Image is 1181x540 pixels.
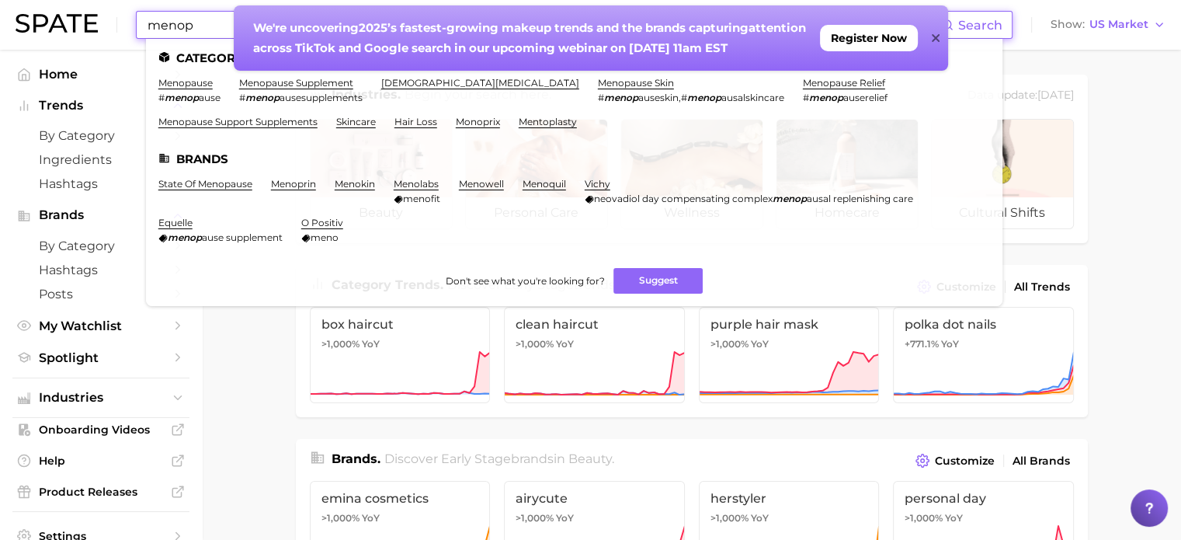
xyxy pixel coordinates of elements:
[336,116,376,127] a: skincare
[39,208,163,222] span: Brands
[39,152,163,167] span: Ingredients
[773,193,807,204] em: menop
[394,178,439,190] a: menolabs
[202,232,283,243] span: ause supplement
[809,92,843,103] em: menop
[1009,451,1074,472] a: All Brands
[523,178,566,190] a: menoquil
[12,148,189,172] a: Ingredients
[1047,15,1169,35] button: ShowUS Market
[803,77,885,89] a: menopause relief
[568,451,612,466] span: beauty
[158,217,193,228] a: equelle
[445,275,604,287] span: Don't see what you're looking for?
[12,386,189,409] button: Industries
[158,77,213,89] a: menopause
[12,282,189,306] a: Posts
[39,485,163,499] span: Product Releases
[39,454,163,468] span: Help
[158,178,252,190] a: state of menopause
[158,92,165,103] span: #
[958,18,1002,33] span: Search
[12,418,189,441] a: Onboarding Videos
[519,116,577,127] a: mentoplasty
[12,94,189,117] button: Trends
[710,512,749,524] span: >1,000%
[321,317,479,332] span: box haircut
[905,338,939,350] span: +771.1%
[681,92,687,103] span: #
[1010,277,1074,298] a: All Trends
[39,423,163,437] span: Onboarding Videos
[598,92,604,103] span: #
[12,346,189,370] a: Spotlight
[912,450,998,472] button: Customize
[1013,455,1070,468] span: All Brands
[12,449,189,472] a: Help
[710,317,868,332] span: purple hair mask
[1014,280,1070,294] span: All Trends
[381,77,579,89] a: [DEMOGRAPHIC_DATA][MEDICAL_DATA]
[39,99,163,113] span: Trends
[751,512,769,524] span: YoY
[239,92,245,103] span: #
[39,67,163,82] span: Home
[12,124,189,148] a: by Category
[280,92,363,103] span: ausesupplements
[158,51,990,64] li: Categories
[516,317,673,332] span: clean haircut
[271,178,316,190] a: menoprin
[710,338,749,350] span: >1,000%
[158,116,318,127] a: menopause support supplements
[751,338,769,350] span: YoY
[12,204,189,227] button: Brands
[39,128,163,143] span: by Category
[638,92,679,103] span: auseskin
[321,512,360,524] span: >1,000%
[16,14,98,33] img: SPATE
[158,152,990,165] li: Brands
[403,193,440,204] span: menofit
[893,307,1074,403] a: polka dot nails+771.1% YoY
[945,512,963,524] span: YoY
[362,512,380,524] span: YoY
[905,491,1062,506] span: personal day
[12,258,189,282] a: Hashtags
[168,232,202,243] em: menop
[12,314,189,338] a: My Watchlist
[199,92,221,103] span: ause
[516,491,673,506] span: airycute
[459,178,504,190] a: menowell
[12,62,189,86] a: Home
[12,234,189,258] a: by Category
[1051,20,1085,29] span: Show
[165,92,199,103] em: menop
[39,287,163,301] span: Posts
[843,92,887,103] span: auserelief
[39,319,163,333] span: My Watchlist
[245,92,280,103] em: menop
[321,338,360,350] span: >1,000%
[239,77,353,89] a: menopause supplement
[594,193,773,204] span: neovadiol day compensating complex
[1089,20,1148,29] span: US Market
[504,307,685,403] a: clean haircut>1,000% YoY
[604,92,638,103] em: menop
[807,193,913,204] span: ausal replenishing care
[598,77,674,89] a: menopause skin
[12,172,189,196] a: Hashtags
[935,455,995,468] span: Customize
[39,350,163,365] span: Spotlight
[967,85,1074,106] div: Data update: [DATE]
[516,512,554,524] span: >1,000%
[362,338,380,350] span: YoY
[687,92,721,103] em: menop
[905,317,1062,332] span: polka dot nails
[332,451,380,466] span: Brands .
[516,338,554,350] span: >1,000%
[384,451,614,466] span: Discover Early Stage brands in .
[146,12,941,38] input: Search here for a brand, industry, or ingredient
[310,307,491,403] a: box haircut>1,000% YoY
[941,338,959,350] span: YoY
[301,217,343,228] a: o positiv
